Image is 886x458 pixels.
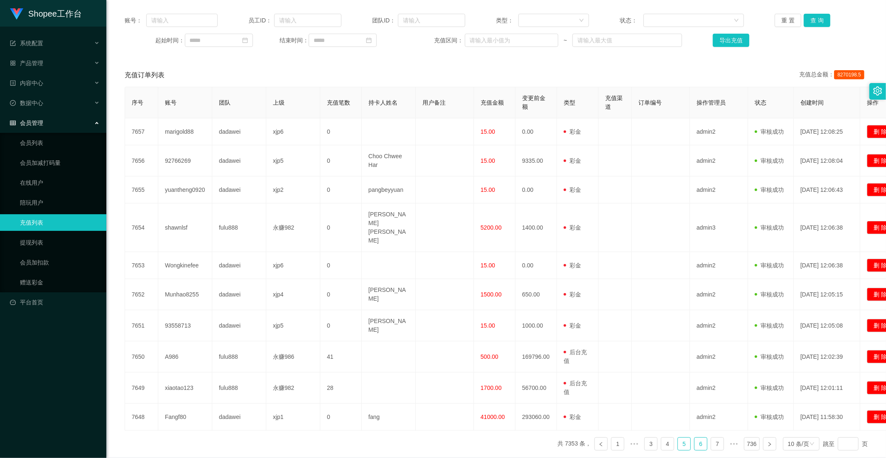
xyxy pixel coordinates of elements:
[10,60,43,66] span: 产品管理
[212,203,266,252] td: fulu888
[212,176,266,203] td: dadawei
[212,145,266,176] td: dadawei
[690,310,748,341] td: admin2
[794,145,860,176] td: [DATE] 12:08:04
[481,414,505,420] span: 41000.00
[248,16,274,25] span: 员工ID：
[755,291,784,298] span: 审核成功
[10,40,43,47] span: 系统配置
[465,34,558,47] input: 请输入最小值为
[266,341,320,372] td: 永赚986
[156,36,185,45] span: 起始时间：
[20,274,100,291] a: 赠送彩金
[158,310,212,341] td: 93558713
[734,18,739,24] i: 图标: down
[644,437,658,451] li: 3
[804,14,830,27] button: 查 询
[794,176,860,203] td: [DATE] 12:06:43
[775,14,801,27] button: 重 置
[362,176,416,203] td: pangbeyyuan
[564,262,581,269] span: 彩金
[564,128,581,135] span: 彩金
[645,438,657,450] a: 3
[273,99,285,106] span: 上级
[125,372,158,404] td: 7649
[755,128,784,135] span: 审核成功
[755,322,784,329] span: 审核成功
[125,70,164,80] span: 充值订单列表
[10,100,16,106] i: 图标: check-circle-o
[564,99,575,106] span: 类型
[266,310,320,341] td: xjp5
[678,438,690,450] a: 5
[10,40,16,46] i: 图标: form
[794,310,860,341] td: [DATE] 12:05:08
[125,176,158,203] td: 7655
[165,99,177,106] span: 账号
[763,437,776,451] li: 下一页
[800,99,824,106] span: 创建时间
[481,128,495,135] span: 15.00
[242,37,248,43] i: 图标: calendar
[266,176,320,203] td: xjp2
[20,194,100,211] a: 陪玩用户
[481,186,495,193] span: 15.00
[564,291,581,298] span: 彩金
[158,252,212,279] td: Wongkinefee
[677,437,691,451] li: 5
[496,16,518,25] span: 类型：
[362,310,416,341] td: [PERSON_NAME]
[20,234,100,251] a: 提现列表
[564,322,581,329] span: 彩金
[690,145,748,176] td: admin2
[711,438,724,450] a: 7
[755,262,784,269] span: 审核成功
[594,437,608,451] li: 上一页
[794,404,860,431] td: [DATE] 11:58:30
[320,203,362,252] td: 0
[690,203,748,252] td: admin3
[10,8,23,20] img: logo.9652507e.png
[744,438,759,450] a: 736
[690,372,748,404] td: admin2
[628,437,641,451] span: •••
[125,252,158,279] td: 7653
[10,80,16,86] i: 图标: profile
[158,372,212,404] td: xiaotao123
[320,404,362,431] td: 0
[368,99,398,106] span: 持卡人姓名
[212,341,266,372] td: fulu888
[366,37,372,43] i: 图标: calendar
[266,372,320,404] td: 永赚982
[125,145,158,176] td: 7656
[10,10,82,17] a: Shopee工作台
[158,118,212,145] td: marigold88
[755,414,784,420] span: 审核成功
[158,145,212,176] td: 92766269
[10,294,100,311] a: 图标: dashboard平台首页
[611,437,624,451] li: 1
[834,70,864,79] span: 8270198.5
[713,34,749,47] button: 导出充值
[362,279,416,310] td: [PERSON_NAME]
[661,437,674,451] li: 4
[398,14,465,27] input: 请输入
[266,118,320,145] td: xjp6
[132,99,143,106] span: 序号
[867,99,879,106] span: 操作
[767,442,772,447] i: 图标: right
[362,203,416,252] td: [PERSON_NAME] [PERSON_NAME]
[212,372,266,404] td: fulu888
[755,224,784,231] span: 审核成功
[564,224,581,231] span: 彩金
[434,36,464,45] span: 充值区间：
[481,353,498,360] span: 500.00
[274,14,341,27] input: 请输入
[125,279,158,310] td: 7652
[564,349,587,364] span: 后台充值
[711,437,724,451] li: 7
[362,145,416,176] td: Choo Chwee Har
[125,404,158,431] td: 7648
[20,214,100,231] a: 充值列表
[125,341,158,372] td: 7650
